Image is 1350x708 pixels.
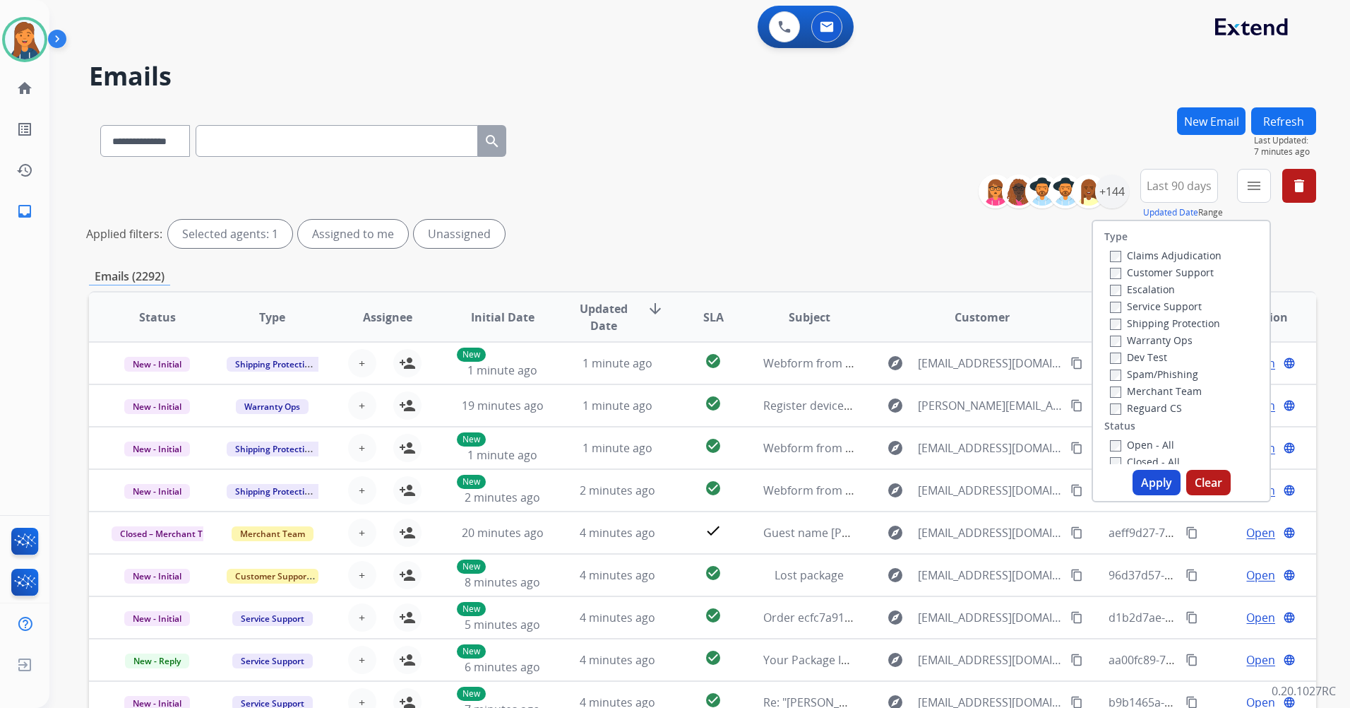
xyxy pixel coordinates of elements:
[918,355,1063,372] span: [EMAIL_ADDRESS][DOMAIN_NAME]
[1109,525,1320,541] span: aeff9d27-70cd-4a2b-9a91-2ee0c5c4c002
[399,355,416,372] mat-icon: person_add
[1070,569,1083,582] mat-icon: content_copy
[1140,169,1218,203] button: Last 90 days
[705,649,722,666] mat-icon: check_circle
[1185,526,1198,539] mat-icon: content_copy
[887,524,904,541] mat-icon: explore
[467,362,537,378] span: 1 minute ago
[705,565,722,582] mat-icon: check_circle
[887,651,904,668] mat-icon: explore
[580,567,655,583] span: 4 minutes ago
[1185,611,1198,624] mat-icon: content_copy
[1110,440,1121,452] input: Open - All
[399,609,416,626] mat-icon: person_add
[1246,609,1275,626] span: Open
[399,397,416,414] mat-icon: person_add
[1254,146,1316,158] span: 7 minutes ago
[1110,285,1121,296] input: Escalation
[236,399,309,414] span: Warranty Ops
[1095,175,1129,208] div: +144
[86,225,162,242] p: Applied filters:
[583,355,652,371] span: 1 minute ago
[1185,654,1198,666] mat-icon: content_copy
[1133,470,1181,495] button: Apply
[1254,135,1316,146] span: Last Updated:
[1186,470,1231,495] button: Clear
[124,357,190,372] span: New - Initial
[259,309,285,326] span: Type
[1070,526,1083,539] mat-icon: content_copy
[1110,350,1167,364] label: Dev Test
[399,524,416,541] mat-icon: person_add
[1070,654,1083,666] mat-icon: content_copy
[399,567,416,584] mat-icon: person_add
[232,526,313,541] span: Merchant Team
[124,484,190,499] span: New - Initial
[363,309,412,326] span: Assignee
[467,447,537,463] span: 1 minute ago
[484,133,501,150] mat-icon: search
[1251,107,1316,135] button: Refresh
[359,355,365,372] span: +
[359,651,365,668] span: +
[1110,300,1202,313] label: Service Support
[1110,401,1182,415] label: Reguard CS
[457,432,486,447] p: New
[399,651,416,668] mat-icon: person_add
[887,355,904,372] mat-icon: explore
[359,609,365,626] span: +
[580,610,655,625] span: 4 minutes ago
[1110,367,1198,381] label: Spam/Phishing
[348,391,376,420] button: +
[583,440,652,456] span: 1 minute ago
[89,62,1316,90] h2: Emails
[1283,526,1296,539] mat-icon: language
[1109,610,1320,625] span: d1b2d7ae-f62f-42d8-b425-2c2f16a68c1b
[918,524,1063,541] span: [EMAIL_ADDRESS][DOMAIN_NAME]
[1246,567,1275,584] span: Open
[1110,302,1121,313] input: Service Support
[918,609,1063,626] span: [EMAIL_ADDRESS][DOMAIN_NAME]
[89,268,170,285] p: Emails (2292)
[1283,569,1296,582] mat-icon: language
[918,651,1063,668] span: [EMAIL_ADDRESS][DOMAIN_NAME]
[1110,251,1121,262] input: Claims Adjudication
[789,309,830,326] span: Subject
[1283,442,1296,454] mat-icon: language
[1283,654,1296,666] mat-icon: language
[1246,524,1275,541] span: Open
[1110,403,1121,415] input: Reguard CS
[580,483,655,498] span: 2 minutes ago
[580,652,655,668] span: 4 minutes ago
[1110,438,1174,452] label: Open - All
[1110,370,1121,381] input: Spam/Phishing
[1110,455,1180,468] label: Closed - All
[1147,183,1212,189] span: Last 90 days
[457,644,486,659] p: New
[232,611,313,626] span: Service Support
[703,309,724,326] span: SLA
[462,398,544,413] span: 19 minutes ago
[124,611,190,626] span: New - Initial
[918,567,1063,584] span: [EMAIL_ADDRESS][DOMAIN_NAME]
[1070,484,1083,497] mat-icon: content_copy
[1177,107,1246,135] button: New Email
[887,397,904,414] mat-icon: explore
[457,602,486,616] p: New
[124,399,190,414] span: New - Initial
[918,482,1063,499] span: [EMAIL_ADDRESS][DOMAIN_NAME]
[359,567,365,584] span: +
[359,524,365,541] span: +
[763,440,1083,456] span: Webform from [EMAIL_ADDRESS][DOMAIN_NAME] on [DATE]
[580,525,655,541] span: 4 minutes ago
[1283,357,1296,370] mat-icon: language
[887,609,904,626] mat-icon: explore
[647,300,664,317] mat-icon: arrow_downward
[168,220,292,248] div: Selected agents: 1
[462,525,544,541] span: 20 minutes ago
[348,603,376,632] button: +
[763,398,889,413] span: Register device - urgent
[1143,207,1198,218] button: Updated Date
[227,442,323,456] span: Shipping Protection
[348,349,376,377] button: +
